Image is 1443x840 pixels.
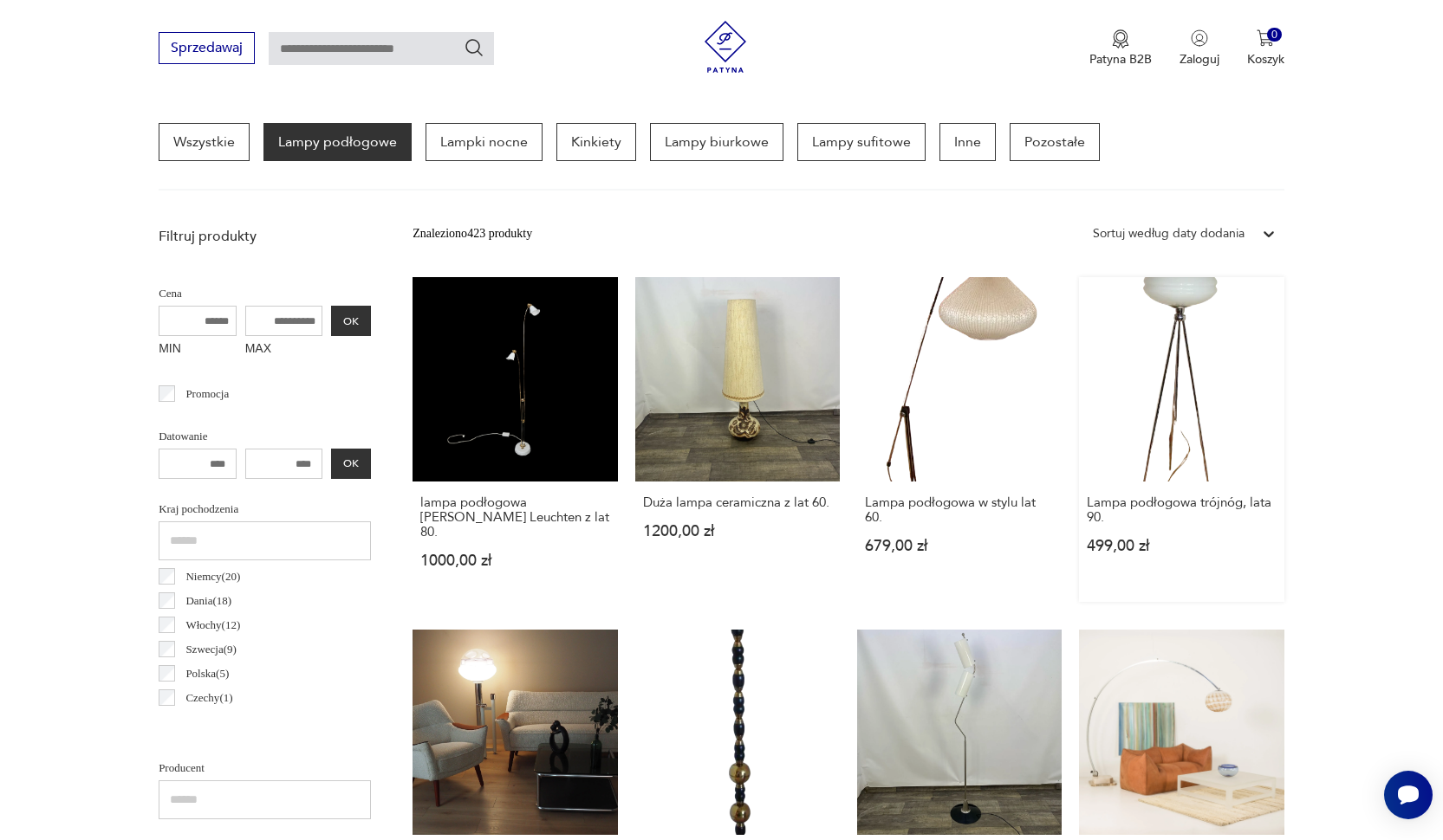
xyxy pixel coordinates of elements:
[865,539,1054,553] p: 679,00 zł
[1089,51,1152,68] p: Patyna B2B
[650,123,783,161] a: Lampy biurkowe
[420,553,609,568] p: 1000,00 zł
[1257,29,1274,47] img: Ikona koszyka
[159,32,255,64] button: Sprzedawaj
[159,759,371,778] p: Producent
[1180,51,1219,68] p: Zaloguj
[159,284,371,303] p: Cena
[185,384,229,404] p: Promocja
[413,277,617,602] a: lampa podłogowa Kramer Leuchten z lat 80.lampa podłogowa [PERSON_NAME] Leuchten z lat 80.1000,00 zł
[464,37,484,58] button: Szukaj
[1180,29,1219,68] button: Zaloguj
[1191,29,1208,47] img: Ikonka użytkownika
[159,43,255,55] a: Sprzedawaj
[420,495,609,540] h3: lampa podłogowa [PERSON_NAME] Leuchten z lat 80.
[1384,771,1433,819] iframe: Smartsupp widget button
[857,277,1062,602] a: Lampa podłogowa w stylu lat 60.Lampa podłogowa w stylu lat 60.679,00 zł
[1087,539,1276,553] p: 499,00 zł
[185,567,240,586] p: Niemcy ( 20 )
[1247,29,1284,68] button: 0Koszyk
[185,664,229,683] p: Polska ( 5 )
[939,123,996,161] a: Inne
[556,123,636,161] a: Kinkiety
[159,500,371,519] p: Kraj pochodzenia
[245,336,323,364] label: MAX
[1089,29,1152,68] button: Patyna B2B
[185,640,237,659] p: Szwecja ( 9 )
[1247,51,1284,68] p: Koszyk
[1089,29,1152,68] a: Ikona medaluPatyna B2B
[185,591,231,611] p: Dania ( 18 )
[263,123,412,161] a: Lampy podłogowe
[635,277,840,602] a: Duża lampa ceramiczna z lat 60.Duża lampa ceramiczna z lat 60.1200,00 zł
[426,123,543,161] a: Lampki nocne
[413,224,532,243] div: Znaleziono 423 produkty
[1010,123,1100,161] a: Pozostałe
[865,495,1054,525] h3: Lampa podłogowa w stylu lat 60.
[159,227,371,246] p: Filtruj produkty
[159,123,250,161] a: Wszystkie
[643,524,832,539] p: 1200,00 zł
[159,336,237,364] label: MIN
[185,616,240,635] p: Włochy ( 12 )
[699,21,751,73] img: Patyna - sklep z meblami i dekoracjami vintage
[159,427,371,446] p: Datowanie
[331,449,371,479] button: OK
[185,688,232,708] p: Czechy ( 1 )
[797,123,926,161] a: Lampy sufitowe
[1112,29,1129,48] img: Ikona medalu
[643,495,832,510] h3: Duża lampa ceramiczna z lat 60.
[1087,495,1276,525] h3: Lampa podłogowa trójnóg, lata 90.
[1093,224,1245,243] div: Sortuj według daty dodania
[1267,28,1282,42] div: 0
[331,306,371,336] button: OK
[1079,277,1284,602] a: Lampa podłogowa trójnóg, lata 90.Lampa podłogowa trójnóg, lata 90.499,00 zł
